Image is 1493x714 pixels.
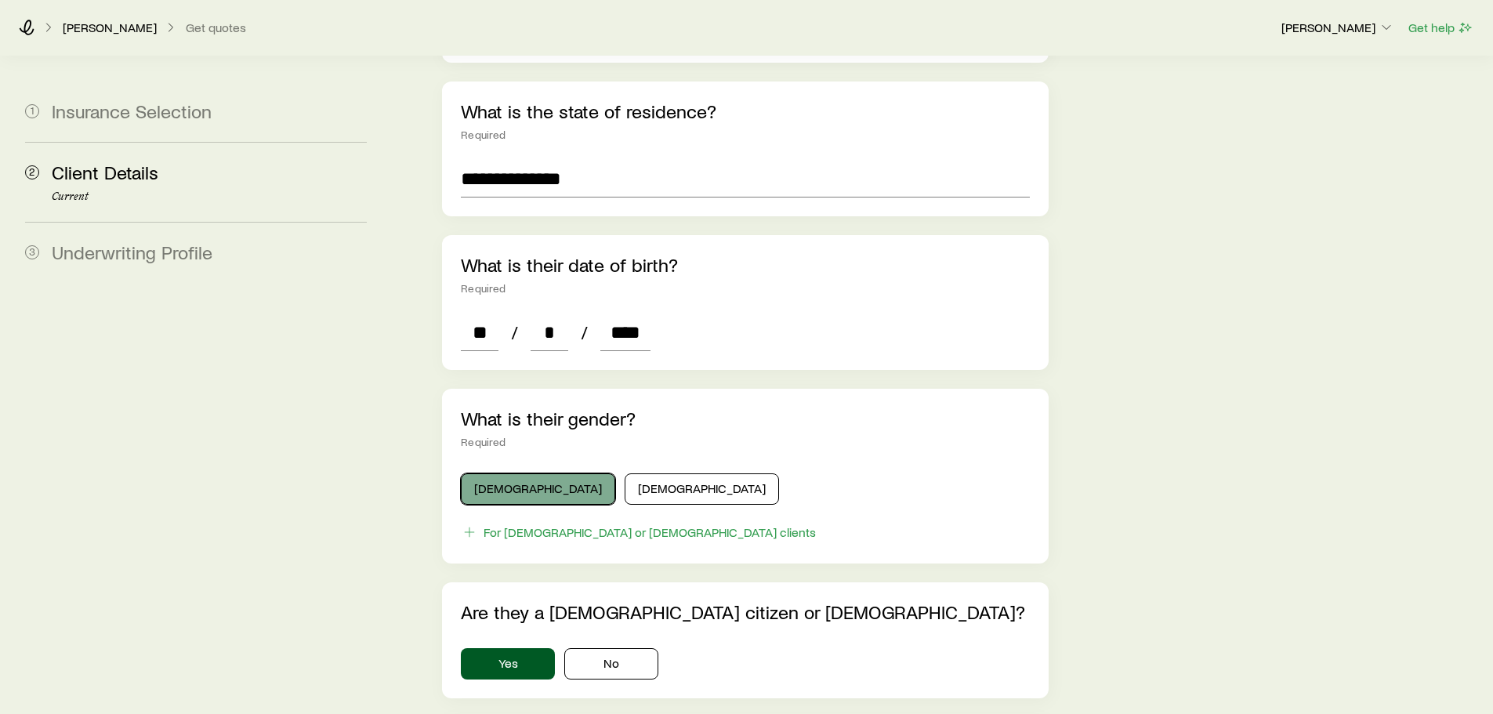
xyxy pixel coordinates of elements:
button: [PERSON_NAME] [1281,19,1395,38]
p: What is the state of residence? [461,100,1029,122]
p: Current [52,190,367,203]
span: 2 [25,165,39,179]
div: For [DEMOGRAPHIC_DATA] or [DEMOGRAPHIC_DATA] clients [484,524,816,540]
button: [DEMOGRAPHIC_DATA] [625,473,779,505]
p: [PERSON_NAME] [1281,20,1394,35]
p: Are they a [DEMOGRAPHIC_DATA] citizen or [DEMOGRAPHIC_DATA]? [461,601,1029,623]
div: Required [461,282,1029,295]
span: Insurance Selection [52,100,212,122]
button: No [564,648,658,680]
button: Yes [461,648,555,680]
button: Get help [1408,19,1474,37]
span: / [574,321,594,343]
span: Client Details [52,161,158,183]
span: 1 [25,104,39,118]
button: [DEMOGRAPHIC_DATA] [461,473,615,505]
span: 3 [25,245,39,259]
p: What is their gender? [461,408,1029,429]
span: Underwriting Profile [52,241,212,263]
p: [PERSON_NAME] [63,20,157,35]
button: For [DEMOGRAPHIC_DATA] or [DEMOGRAPHIC_DATA] clients [461,524,817,542]
div: Required [461,129,1029,141]
span: / [505,321,524,343]
p: What is their date of birth? [461,254,1029,276]
div: Required [461,436,1029,448]
button: Get quotes [185,20,247,35]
